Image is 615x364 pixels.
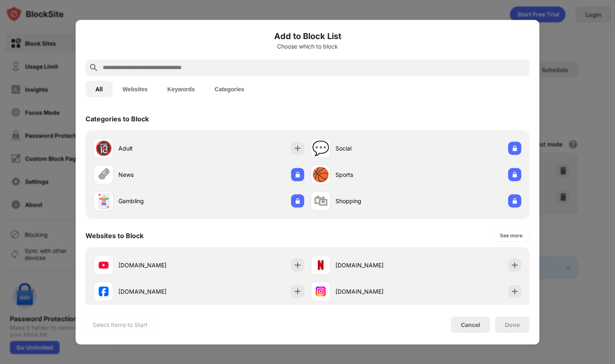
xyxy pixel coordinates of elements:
div: [DOMAIN_NAME] [118,287,199,296]
div: 🃏 [95,192,112,209]
div: Select Items to Start [92,320,148,329]
div: [DOMAIN_NAME] [335,287,416,296]
div: [DOMAIN_NAME] [118,261,199,269]
button: Categories [205,81,254,97]
div: News [118,170,199,179]
div: See more [500,231,523,239]
div: Cancel [461,321,480,328]
button: Keywords [157,81,205,97]
div: Websites to Block [86,231,143,239]
div: Adult [118,144,199,153]
div: 🗞 [97,166,111,183]
img: favicons [99,260,109,270]
div: Categories to Block [86,114,149,123]
button: All [86,81,113,97]
button: Websites [113,81,157,97]
div: 🔞 [95,140,112,157]
div: Choose which to block [86,43,529,49]
div: Sports [335,170,416,179]
div: 🏀 [312,166,329,183]
div: [DOMAIN_NAME] [335,261,416,269]
div: Social [335,144,416,153]
div: Shopping [335,197,416,205]
img: favicons [316,260,326,270]
div: Done [505,321,520,328]
h6: Add to Block List [86,30,529,42]
div: 🛍 [314,192,328,209]
div: 💬 [312,140,329,157]
img: favicons [316,286,326,296]
img: search.svg [89,63,99,72]
div: Gambling [118,197,199,205]
img: favicons [99,286,109,296]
